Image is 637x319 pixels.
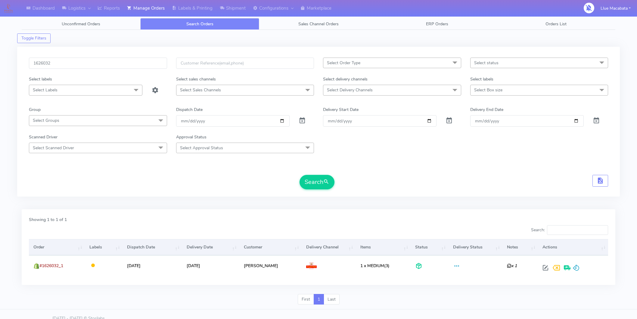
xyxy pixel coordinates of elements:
[545,21,567,27] span: Orders List
[176,134,207,140] label: Approval Status
[298,21,339,27] span: Sales Channel Orders
[360,263,384,269] span: 1 x MEDIUM
[302,239,356,255] th: Delivery Channel: activate to sort column ascending
[502,239,538,255] th: Notes: activate to sort column ascending
[29,106,41,113] label: Group
[327,60,360,66] span: Select Order Type
[123,239,182,255] th: Dispatch Date: activate to sort column ascending
[29,58,167,69] input: Order Id
[182,255,239,276] td: [DATE]
[176,58,314,69] input: Customer Reference(email,phone)
[300,175,334,189] button: Search
[33,263,39,269] img: shopify.png
[85,239,123,255] th: Labels: activate to sort column ascending
[182,239,239,255] th: Delivery Date: activate to sort column ascending
[239,255,302,276] td: [PERSON_NAME]
[22,18,615,30] ul: Tabs
[123,255,182,276] td: [DATE]
[507,263,517,269] i: x 1
[180,87,221,93] span: Select Sales Channels
[470,106,503,113] label: Delivery End Date
[29,134,57,140] label: Scanned Driver
[596,2,635,14] button: Llue Macabata
[29,239,85,255] th: Order: activate to sort column ascending
[470,76,493,82] label: Select labels
[29,216,67,223] label: Showing 1 to 1 of 1
[314,294,324,305] a: 1
[176,106,203,113] label: Dispatch Date
[360,263,390,269] span: (3)
[17,33,51,43] button: Toggle Filters
[547,225,608,235] input: Search:
[33,87,57,93] span: Select Labels
[239,239,302,255] th: Customer: activate to sort column ascending
[411,239,448,255] th: Status: activate to sort column ascending
[29,76,52,82] label: Select labels
[33,118,59,123] span: Select Groups
[323,76,368,82] label: Select delivery channels
[356,239,411,255] th: Items: activate to sort column ascending
[39,263,63,269] span: #1626032_1
[33,145,74,151] span: Select Scanned Driver
[186,21,213,27] span: Search Orders
[474,87,502,93] span: Select Box size
[327,87,373,93] span: Select Delivery Channels
[448,239,502,255] th: Delivery Status: activate to sort column ascending
[474,60,499,66] span: Select status
[538,239,608,255] th: Actions: activate to sort column ascending
[323,106,359,113] label: Delivery Start Date
[180,145,223,151] span: Select Approval Status
[62,21,100,27] span: Unconfirmed Orders
[176,76,216,82] label: Select sales channels
[306,262,317,270] img: Royal Mail
[531,225,608,235] label: Search:
[426,21,448,27] span: ERP Orders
